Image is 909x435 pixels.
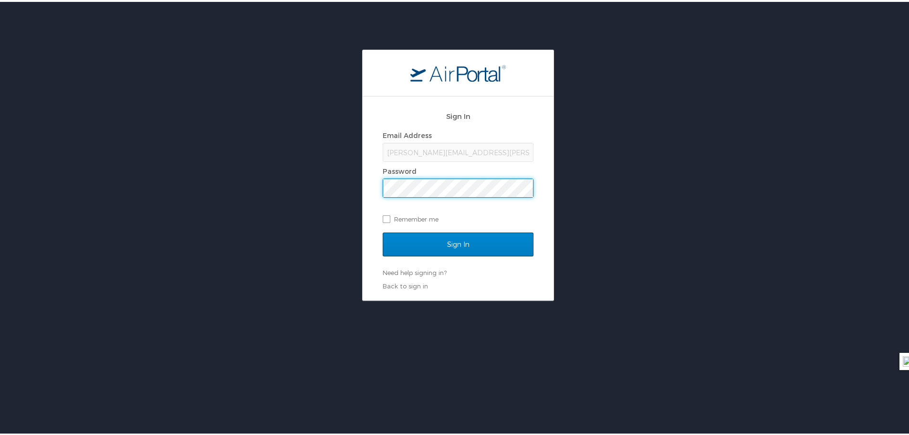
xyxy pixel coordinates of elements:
[383,165,417,173] label: Password
[383,129,432,138] label: Email Address
[383,280,428,288] a: Back to sign in
[383,267,447,275] a: Need help signing in?
[383,210,533,224] label: Remember me
[383,109,533,120] h2: Sign In
[383,231,533,255] input: Sign In
[410,63,506,80] img: logo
